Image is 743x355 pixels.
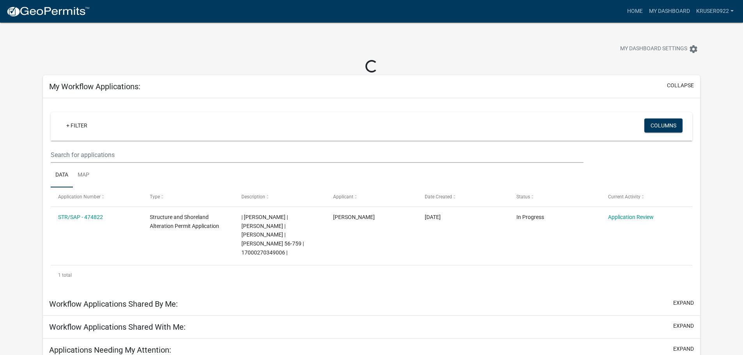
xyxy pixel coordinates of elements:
[417,187,509,206] datatable-header-cell: Date Created
[673,299,694,307] button: expand
[333,214,375,220] span: Darren Kruse
[646,4,693,19] a: My Dashboard
[234,187,326,206] datatable-header-cell: Description
[673,345,694,353] button: expand
[509,187,600,206] datatable-header-cell: Status
[241,214,304,256] span: | Alexis Newark | DAVID A KRUSE | NANCY G KRUSE | Franklin 56-759 | 17000270349006 |
[51,187,142,206] datatable-header-cell: Application Number
[644,118,683,132] button: Columns
[241,194,265,200] span: Description
[667,81,694,90] button: collapse
[624,4,646,19] a: Home
[614,41,704,57] button: My Dashboard Settingssettings
[425,214,441,220] span: 09/07/2025
[620,44,687,54] span: My Dashboard Settings
[608,214,654,220] a: Application Review
[51,265,692,285] div: 1 total
[150,194,160,200] span: Type
[516,214,544,220] span: In Progress
[333,194,353,200] span: Applicant
[150,214,219,229] span: Structure and Shoreland Alteration Permit Application
[49,82,140,91] h5: My Workflow Applications:
[142,187,234,206] datatable-header-cell: Type
[58,214,103,220] a: STR/SAP - 474822
[60,118,94,132] a: + Filter
[51,163,73,188] a: Data
[49,299,178,309] h5: Workflow Applications Shared By Me:
[693,4,737,19] a: kruser0922
[516,194,530,200] span: Status
[689,44,698,54] i: settings
[600,187,692,206] datatable-header-cell: Current Activity
[673,322,694,330] button: expand
[58,194,101,200] span: Application Number
[608,194,640,200] span: Current Activity
[326,187,417,206] datatable-header-cell: Applicant
[425,194,452,200] span: Date Created
[73,163,94,188] a: Map
[49,322,186,332] h5: Workflow Applications Shared With Me:
[51,147,583,163] input: Search for applications
[49,345,171,355] h5: Applications Needing My Attention:
[43,98,700,293] div: collapse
